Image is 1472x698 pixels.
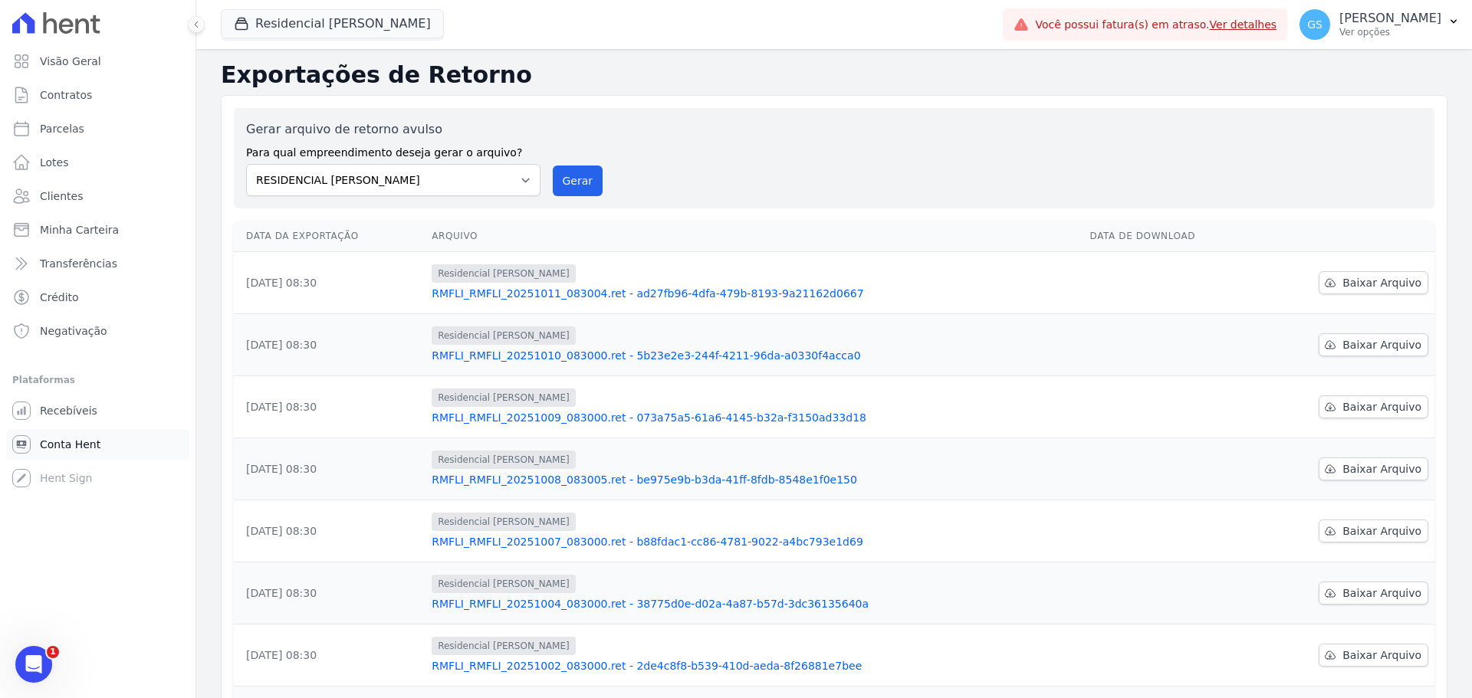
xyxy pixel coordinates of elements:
[40,437,100,452] span: Conta Hent
[1084,221,1257,252] th: Data de Download
[6,147,189,178] a: Lotes
[1210,18,1277,31] a: Ver detalhes
[1342,523,1421,539] span: Baixar Arquivo
[1339,11,1441,26] p: [PERSON_NAME]
[234,252,426,314] td: [DATE] 08:30
[432,451,576,469] span: Residencial [PERSON_NAME]
[234,500,426,562] td: [DATE] 08:30
[6,316,189,346] a: Negativação
[432,596,1077,611] a: RMFLI_RMFLI_20251004_083000.ret - 38775d0e-d02a-4a87-b57d-3dc36135640a
[1342,275,1421,290] span: Baixar Arquivo
[1319,582,1428,605] a: Baixar Arquivo
[40,54,101,69] span: Visão Geral
[6,181,189,211] a: Clientes
[1319,395,1428,418] a: Baixar Arquivo
[40,87,92,103] span: Contratos
[40,155,69,170] span: Lotes
[40,256,117,271] span: Transferências
[1307,19,1322,30] span: GS
[6,395,189,426] a: Recebíveis
[234,624,426,687] td: [DATE] 08:30
[12,371,183,389] div: Plataformas
[553,165,603,196] button: Gerar
[234,314,426,376] td: [DATE] 08:30
[432,472,1077,487] a: RMFLI_RMFLI_20251008_083005.ret - be975e9b-b3da-41ff-8fdb-8548e1f0e150
[432,326,576,345] span: Residencial [PERSON_NAME]
[6,80,189,110] a: Contratos
[432,348,1077,363] a: RMFLI_RMFLI_20251010_083000.ret - 5b23e2e3-244f-4211-96da-a0330f4acca0
[1319,644,1428,667] a: Baixar Arquivo
[432,286,1077,301] a: RMFLI_RMFLI_20251011_083004.ret - ad27fb96-4dfa-479b-8193-9a21162d0667
[40,323,107,339] span: Negativação
[1342,399,1421,415] span: Baixar Arquivo
[221,61,1447,89] h2: Exportações de Retorno
[6,113,189,144] a: Parcelas
[1342,647,1421,663] span: Baixar Arquivo
[1319,333,1428,356] a: Baixar Arquivo
[6,215,189,245] a: Minha Carteira
[1319,271,1428,294] a: Baixar Arquivo
[6,282,189,313] a: Crédito
[246,139,540,161] label: Para qual empreendimento deseja gerar o arquivo?
[40,188,83,204] span: Clientes
[432,637,576,655] span: Residencial [PERSON_NAME]
[246,120,540,139] label: Gerar arquivo de retorno avulso
[432,410,1077,425] a: RMFLI_RMFLI_20251009_083000.ret - 073a75a5-61a6-4145-b32a-f3150ad33d18
[6,46,189,77] a: Visão Geral
[6,248,189,279] a: Transferências
[221,9,444,38] button: Residencial [PERSON_NAME]
[40,290,79,305] span: Crédito
[1035,17,1276,33] span: Você possui fatura(s) em atraso.
[234,438,426,500] td: [DATE] 08:30
[6,429,189,460] a: Conta Hent
[40,403,97,418] span: Recebíveis
[40,121,84,136] span: Parcelas
[1287,3,1472,46] button: GS [PERSON_NAME] Ver opções
[1319,457,1428,480] a: Baixar Arquivo
[1339,26,1441,38] p: Ver opções
[1319,519,1428,542] a: Baixar Arquivo
[1342,337,1421,352] span: Baixar Arquivo
[426,221,1083,252] th: Arquivo
[1342,461,1421,477] span: Baixar Arquivo
[432,534,1077,549] a: RMFLI_RMFLI_20251007_083000.ret - b88fdac1-cc86-4781-9022-a4bc793e1d69
[15,646,52,683] iframe: Intercom live chat
[47,646,59,658] span: 1
[432,264,576,283] span: Residencial [PERSON_NAME]
[1342,585,1421,601] span: Baixar Arquivo
[432,575,576,593] span: Residencial [PERSON_NAME]
[234,221,426,252] th: Data da Exportação
[432,658,1077,673] a: RMFLI_RMFLI_20251002_083000.ret - 2de4c8f8-b539-410d-aeda-8f26881e7bee
[234,376,426,438] td: [DATE] 08:30
[432,388,576,407] span: Residencial [PERSON_NAME]
[40,222,119,238] span: Minha Carteira
[432,513,576,531] span: Residencial [PERSON_NAME]
[234,562,426,624] td: [DATE] 08:30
